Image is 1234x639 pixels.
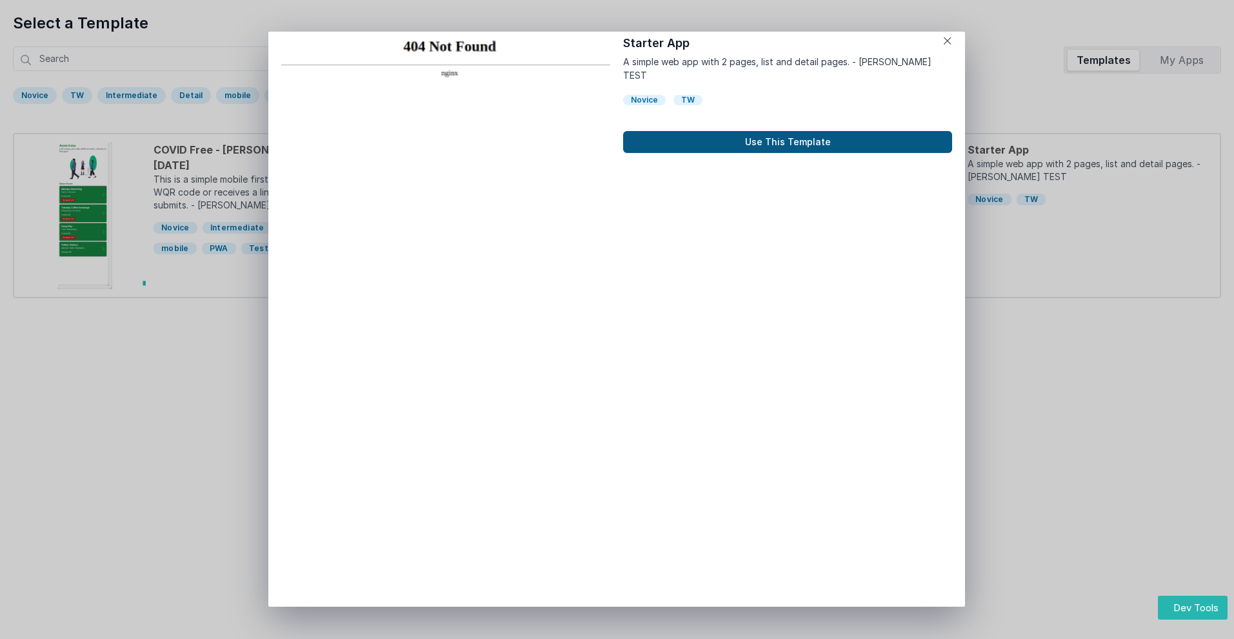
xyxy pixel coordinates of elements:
div: Novice [623,95,666,105]
button: Dev Tools [1158,596,1228,620]
h1: Starter App [623,34,952,52]
div: TW [673,95,702,105]
button: Use This Template [623,131,952,153]
p: A simple web app with 2 pages, list and detail pages. - [PERSON_NAME] TEST [623,55,952,82]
